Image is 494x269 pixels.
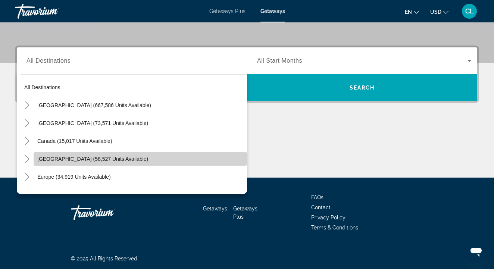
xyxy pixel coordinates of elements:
span: CL [465,7,474,15]
div: Search widget [17,47,477,101]
span: en [405,9,412,15]
button: Toggle Europe (34,919 units available) [21,171,34,184]
button: Australia (3,268 units available) [34,188,247,201]
span: All Destinations [26,57,71,64]
button: User Menu [460,3,479,19]
button: Toggle Canada (15,017 units available) [21,135,34,148]
span: © 2025 All Rights Reserved. [71,256,138,262]
a: Travorium [71,201,146,224]
span: Search [350,85,375,91]
a: Getaways [260,8,285,14]
button: Toggle Australia (3,268 units available) [21,188,34,201]
span: USD [430,9,441,15]
button: Search [247,74,477,101]
button: Toggle Caribbean & Atlantic Islands (58,527 units available) [21,153,34,166]
span: All destinations [24,84,60,90]
button: [GEOGRAPHIC_DATA] (58,527 units available) [34,152,247,166]
span: All Start Months [257,57,302,64]
a: FAQs [311,194,323,200]
span: [GEOGRAPHIC_DATA] (73,571 units available) [37,120,148,126]
a: Privacy Policy [311,215,346,220]
button: [GEOGRAPHIC_DATA] (73,571 units available) [34,116,247,130]
span: Europe (34,919 units available) [37,174,111,180]
span: [GEOGRAPHIC_DATA] (667,586 units available) [37,102,151,108]
button: Change currency [430,6,448,17]
button: Change language [405,6,419,17]
a: Contact [311,204,331,210]
button: Europe (34,919 units available) [34,170,247,184]
a: Getaways [203,206,227,212]
span: [GEOGRAPHIC_DATA] (58,527 units available) [37,156,148,162]
a: Terms & Conditions [311,225,358,231]
button: All destinations [21,81,247,94]
button: Canada (15,017 units available) [34,134,247,148]
span: Canada (15,017 units available) [37,138,112,144]
iframe: Button to launch messaging window [464,239,488,263]
button: Toggle Mexico (73,571 units available) [21,117,34,130]
a: Getaways Plus [209,8,246,14]
button: Toggle United States (667,586 units available) [21,99,34,112]
a: Travorium [15,1,90,21]
button: [GEOGRAPHIC_DATA] (667,586 units available) [34,98,247,112]
a: Getaways Plus [233,206,257,220]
